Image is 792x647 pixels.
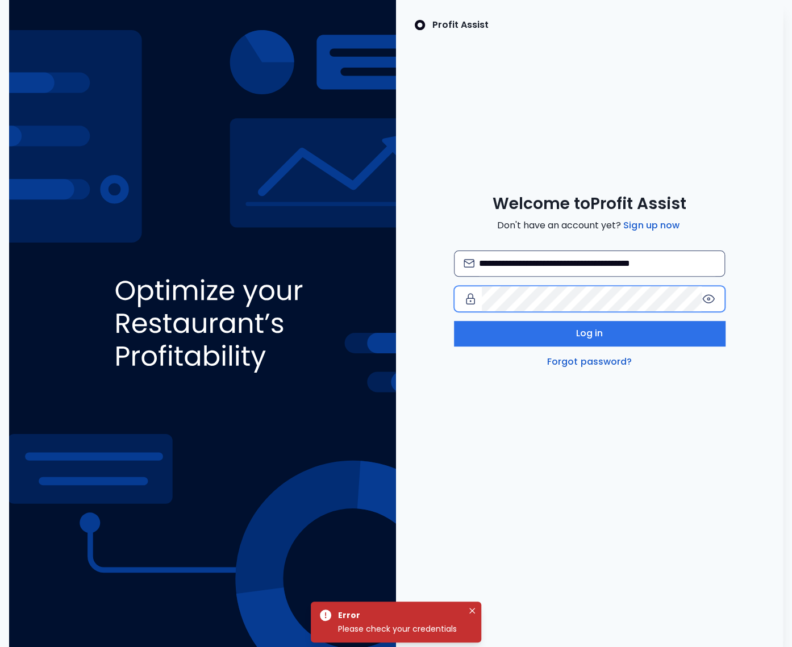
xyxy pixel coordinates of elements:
[576,327,603,340] span: Log in
[432,18,489,32] p: Profit Assist
[414,18,426,32] img: SpotOn Logo
[545,355,635,369] a: Forgot password?
[493,194,686,214] span: Welcome to Profit Assist
[497,219,682,232] span: Don't have an account yet?
[454,321,725,346] button: Log in
[465,604,479,617] button: Close
[338,622,463,636] div: Please check your credentials
[621,219,682,232] a: Sign up now
[338,608,458,622] div: Error
[464,259,474,268] img: email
